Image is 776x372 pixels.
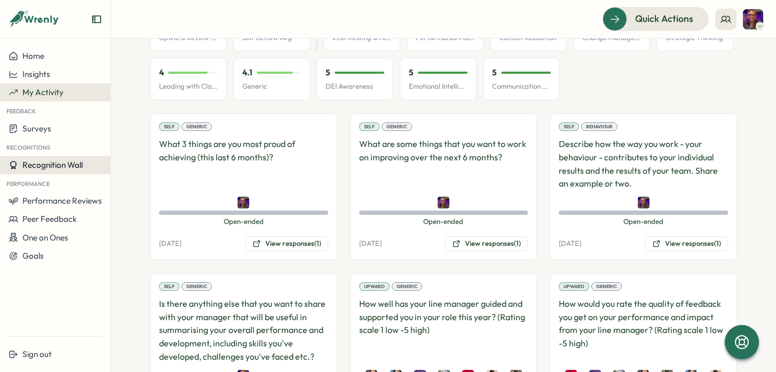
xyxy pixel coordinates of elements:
[638,197,650,208] img: Adrian Pearcey
[159,239,181,249] p: [DATE]
[382,122,412,131] div: Generic
[242,67,252,79] p: 4.1
[409,82,468,91] p: Emotional Intelligence
[359,122,379,131] div: Self
[159,217,328,227] span: Open-ended
[492,82,551,91] p: Communication Skills
[22,69,50,79] span: Insights
[181,122,212,131] div: Generic
[159,122,179,131] div: Self
[591,282,622,291] div: Generic
[359,297,528,363] p: How well has your line manager guided and supported you in your role this year? (Rating scale 1 l...
[559,239,581,249] p: [DATE]
[22,214,77,224] span: Peer Feedback
[409,67,414,79] p: 5
[159,297,328,363] p: Is there anything else that you want to share with your manager that will be useful in summarisin...
[22,349,52,359] span: Sign out
[359,239,382,249] p: [DATE]
[392,282,422,291] div: Generic
[22,87,64,97] span: My Activity
[159,282,179,291] div: Self
[91,14,102,25] button: Expand sidebar
[359,282,390,291] div: Upward
[559,217,728,227] span: Open-ended
[22,232,68,243] span: One on Ones
[359,137,528,190] p: What are some things that you want to work on improving over the next 6 months?
[181,282,212,291] div: Generic
[581,122,617,131] div: Behaviour
[445,236,528,251] button: View responses(1)
[645,236,728,251] button: View responses(1)
[22,251,44,261] span: Goals
[603,7,709,30] button: Quick Actions
[246,236,328,251] button: View responses(1)
[559,297,728,363] p: How would you rate the quality of feedback you get on your performance and impact from your line ...
[159,137,328,190] p: What 3 things are you most proud of achieving (this last 6 months)?
[438,197,449,208] img: Adrian Pearcey
[635,12,693,26] span: Quick Actions
[22,196,102,206] span: Performance Reviews
[22,51,44,61] span: Home
[237,197,249,208] img: Adrian Pearcey
[743,9,763,29] img: Adrian Pearcey
[359,217,528,227] span: Open-ended
[326,82,384,91] p: DEI Awareness
[22,160,83,170] span: Recognition Wall
[559,137,728,190] p: Describe how the way you work - your behaviour - contributes to your individual results and the r...
[242,82,301,91] p: Generic
[22,123,51,134] span: Surveys
[326,67,330,79] p: 5
[559,282,589,291] div: Upward
[492,67,497,79] p: 5
[559,122,579,131] div: Self
[159,82,218,91] p: Leading with Clarity & Confidence
[159,67,164,79] p: 4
